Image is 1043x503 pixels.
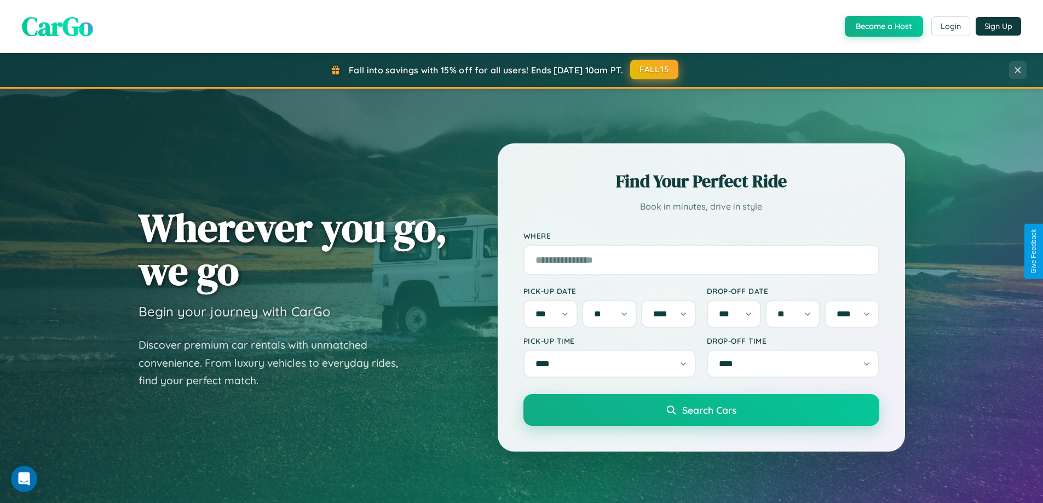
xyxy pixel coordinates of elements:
h1: Wherever you go, we go [139,206,447,292]
button: Search Cars [523,394,879,426]
button: Become a Host [845,16,923,37]
label: Drop-off Time [707,336,879,345]
span: CarGo [22,8,93,44]
span: Fall into savings with 15% off for all users! Ends [DATE] 10am PT. [349,65,623,76]
p: Book in minutes, drive in style [523,199,879,215]
p: Discover premium car rentals with unmatched convenience. From luxury vehicles to everyday rides, ... [139,336,412,390]
label: Pick-up Time [523,336,696,345]
div: Give Feedback [1030,229,1038,274]
h2: Find Your Perfect Ride [523,169,879,193]
h3: Begin your journey with CarGo [139,303,331,320]
button: Sign Up [976,17,1021,36]
span: Search Cars [682,404,736,416]
iframe: Intercom live chat [11,466,37,492]
button: Login [931,16,970,36]
button: FALL15 [630,60,678,79]
label: Where [523,231,879,240]
label: Drop-off Date [707,286,879,296]
label: Pick-up Date [523,286,696,296]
